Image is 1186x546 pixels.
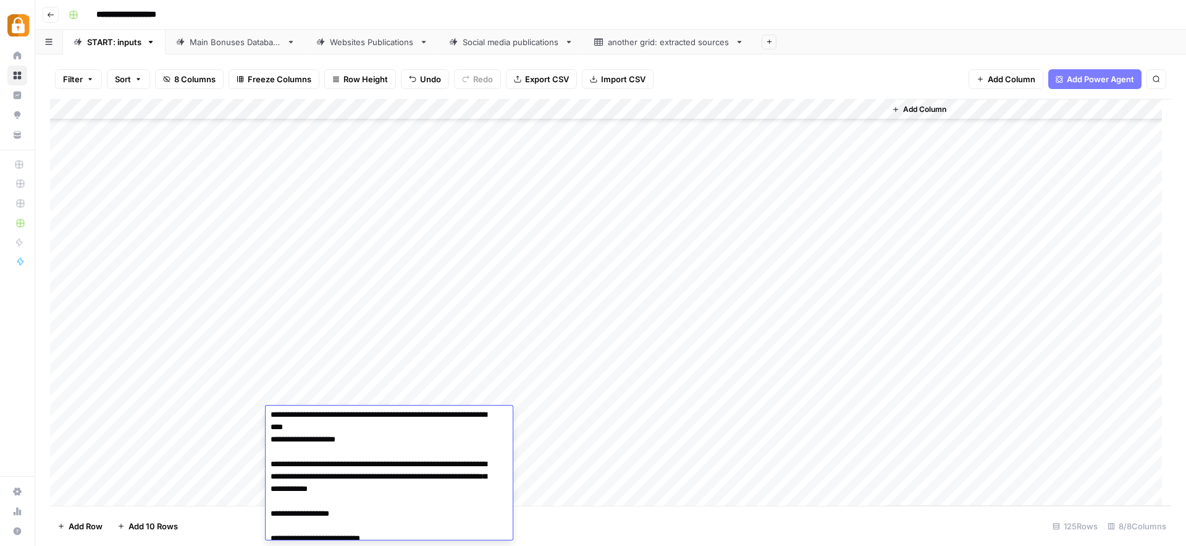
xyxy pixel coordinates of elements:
[63,30,166,54] a: START: inputs
[1067,73,1134,85] span: Add Power Agent
[903,104,946,115] span: Add Column
[7,105,27,125] a: Opportunities
[7,125,27,145] a: Your Data
[887,101,951,117] button: Add Column
[1048,69,1142,89] button: Add Power Agent
[63,73,83,85] span: Filter
[69,520,103,532] span: Add Row
[155,69,224,89] button: 8 Columns
[401,69,449,89] button: Undo
[166,30,306,54] a: Main Bonuses Database
[7,46,27,66] a: Home
[1048,516,1103,536] div: 125 Rows
[7,482,27,501] a: Settings
[128,520,178,532] span: Add 10 Rows
[439,30,584,54] a: Social media publications
[601,73,646,85] span: Import CSV
[50,516,110,536] button: Add Row
[420,73,441,85] span: Undo
[343,73,388,85] span: Row Height
[7,501,27,521] a: Usage
[229,69,319,89] button: Freeze Columns
[463,36,560,48] div: Social media publications
[324,69,396,89] button: Row Height
[582,69,654,89] button: Import CSV
[7,85,27,105] a: Insights
[7,66,27,85] a: Browse
[473,73,493,85] span: Redo
[174,73,216,85] span: 8 Columns
[190,36,282,48] div: Main Bonuses Database
[525,73,569,85] span: Export CSV
[306,30,439,54] a: Websites Publications
[7,521,27,541] button: Help + Support
[969,69,1043,89] button: Add Column
[330,36,414,48] div: Websites Publications
[608,36,730,48] div: another grid: extracted sources
[584,30,754,54] a: another grid: extracted sources
[7,14,30,36] img: Adzz Logo
[506,69,577,89] button: Export CSV
[988,73,1035,85] span: Add Column
[87,36,141,48] div: START: inputs
[115,73,131,85] span: Sort
[110,516,185,536] button: Add 10 Rows
[454,69,501,89] button: Redo
[248,73,311,85] span: Freeze Columns
[1103,516,1171,536] div: 8/8 Columns
[55,69,102,89] button: Filter
[107,69,150,89] button: Sort
[7,10,27,41] button: Workspace: Adzz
